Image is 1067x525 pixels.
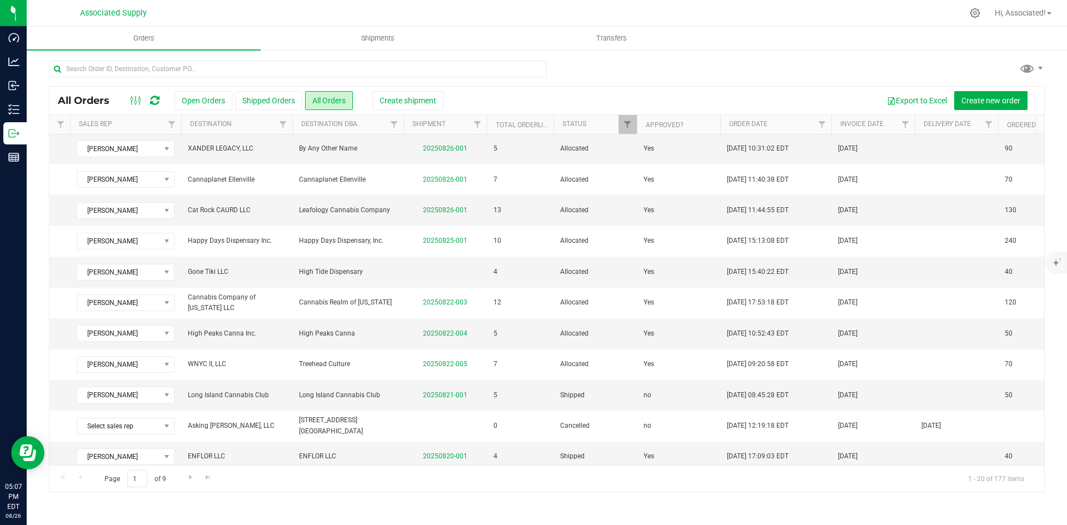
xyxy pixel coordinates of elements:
[423,237,467,244] a: 20250825-001
[840,120,884,128] a: Invoice Date
[118,33,169,43] span: Orders
[423,298,467,306] a: 20250822-003
[5,512,22,520] p: 08/26
[8,80,19,91] inline-svg: Inbound
[299,390,397,401] span: Long Island Cannabis Club
[77,357,160,372] span: [PERSON_NAME]
[380,96,436,105] span: Create shipment
[644,174,654,185] span: Yes
[560,328,630,339] span: Allocated
[560,451,630,462] span: Shipped
[813,115,831,134] a: Filter
[1005,297,1016,308] span: 120
[299,267,397,277] span: High Tide Dispensary
[838,174,857,185] span: [DATE]
[961,96,1020,105] span: Create new order
[493,205,501,216] span: 13
[299,297,397,308] span: Cannabis Realm of [US_STATE]
[412,120,446,128] a: Shipment
[954,91,1028,110] button: Create new order
[27,27,261,50] a: Orders
[727,267,789,277] span: [DATE] 15:40:22 EDT
[188,236,286,246] span: Happy Days Dispensary Inc.
[95,470,175,487] span: Page of 9
[80,8,147,18] span: Associated Supply
[727,451,789,462] span: [DATE] 17:09:03 EDT
[646,121,684,129] a: Approved?
[560,421,630,431] span: Cancelled
[644,205,654,216] span: Yes
[299,359,397,369] span: Treehead Culture
[727,236,789,246] span: [DATE] 15:13:08 EDT
[560,359,630,369] span: Allocated
[644,359,654,369] span: Yes
[1005,451,1013,462] span: 40
[77,172,160,187] span: [PERSON_NAME]
[729,120,767,128] a: Order Date
[644,267,654,277] span: Yes
[77,418,160,434] span: Select sales rep
[299,205,397,216] span: Leafology Cannabis Company
[493,143,497,154] span: 5
[727,174,789,185] span: [DATE] 11:40:38 EDT
[644,390,651,401] span: no
[79,120,112,128] a: Sales Rep
[1005,143,1013,154] span: 90
[261,27,495,50] a: Shipments
[644,421,651,431] span: no
[49,61,547,77] input: Search Order ID, Destination, Customer PO...
[727,297,789,308] span: [DATE] 17:53:18 EDT
[838,359,857,369] span: [DATE]
[8,32,19,43] inline-svg: Dashboard
[493,359,497,369] span: 7
[968,8,982,18] div: Manage settings
[77,233,160,249] span: [PERSON_NAME]
[838,236,857,246] span: [DATE]
[8,152,19,163] inline-svg: Reports
[1007,121,1050,129] a: Ordered qty
[496,121,556,129] a: Total Orderlines
[423,144,467,152] a: 20250826-001
[921,421,941,431] span: [DATE]
[182,470,198,485] a: Go to the next page
[1005,359,1013,369] span: 70
[493,451,497,462] span: 4
[127,470,147,487] input: 1
[838,328,857,339] span: [DATE]
[838,390,857,401] span: [DATE]
[423,329,467,337] a: 20250822-004
[619,115,637,134] a: Filter
[727,359,789,369] span: [DATE] 09:20:58 EDT
[727,143,789,154] span: [DATE] 10:31:02 EDT
[995,8,1046,17] span: Hi, Associated!
[5,482,22,512] p: 05:07 PM EDT
[385,115,403,134] a: Filter
[8,56,19,67] inline-svg: Analytics
[493,236,501,246] span: 10
[299,451,397,462] span: ENFLOR LLC
[493,267,497,277] span: 4
[980,115,998,134] a: Filter
[188,359,286,369] span: WNYC II, LLC
[188,421,286,431] span: Asking [PERSON_NAME], LLC
[1005,174,1013,185] span: 70
[959,470,1033,487] span: 1 - 20 of 177 items
[924,120,971,128] a: Delivery Date
[644,328,654,339] span: Yes
[727,328,789,339] span: [DATE] 10:52:43 EDT
[188,174,286,185] span: Cannaplanet Ellenville
[838,267,857,277] span: [DATE]
[727,205,789,216] span: [DATE] 11:44:55 EDT
[644,297,654,308] span: Yes
[299,143,397,154] span: By Any Other Name
[188,267,286,277] span: Gone Tiki LLC
[423,176,467,183] a: 20250826-001
[560,143,630,154] span: Allocated
[163,115,181,134] a: Filter
[299,328,397,339] span: High Peaks Canna
[52,115,70,134] a: Filter
[423,206,467,214] a: 20250826-001
[301,120,357,128] a: Destination DBA
[896,115,915,134] a: Filter
[299,236,397,246] span: Happy Days Dispensary, Inc.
